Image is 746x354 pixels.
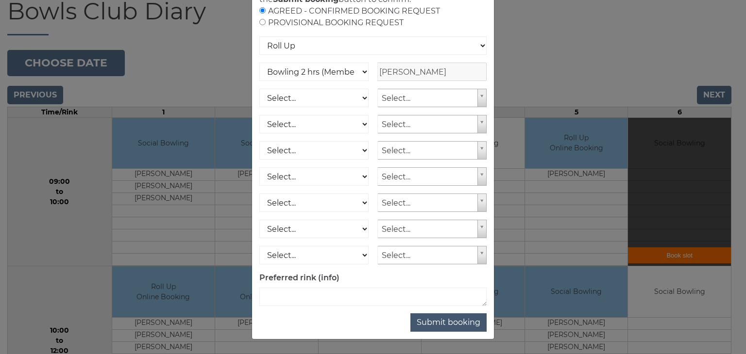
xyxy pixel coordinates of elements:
[382,115,474,134] span: Select...
[382,194,474,212] span: Select...
[382,246,474,265] span: Select...
[382,142,474,160] span: Select...
[377,220,487,238] a: Select...
[377,167,487,186] a: Select...
[382,168,474,186] span: Select...
[377,115,487,133] a: Select...
[410,313,487,332] button: Submit booking
[382,220,474,239] span: Select...
[377,193,487,212] a: Select...
[259,272,339,284] label: Preferred rink (info)
[377,89,487,107] a: Select...
[377,246,487,264] a: Select...
[377,141,487,160] a: Select...
[382,89,474,108] span: Select...
[259,5,487,29] div: AGREED - CONFIRMED BOOKING REQUEST PROVISIONAL BOOKING REQUEST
